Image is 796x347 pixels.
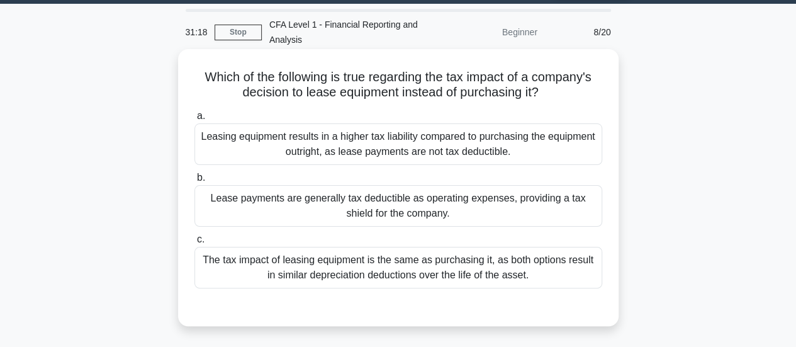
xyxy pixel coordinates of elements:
span: a. [197,110,205,121]
h5: Which of the following is true regarding the tax impact of a company's decision to lease equipmen... [193,69,603,101]
div: The tax impact of leasing equipment is the same as purchasing it, as both options result in simil... [194,247,602,288]
div: Beginner [435,20,545,45]
div: Leasing equipment results in a higher tax liability compared to purchasing the equipment outright... [194,123,602,165]
span: b. [197,172,205,183]
div: Lease payments are generally tax deductible as operating expenses, providing a tax shield for the... [194,185,602,227]
div: 31:18 [178,20,215,45]
span: c. [197,234,205,244]
div: 8/20 [545,20,619,45]
a: Stop [215,25,262,40]
div: CFA Level 1 - Financial Reporting and Analysis [262,12,435,52]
